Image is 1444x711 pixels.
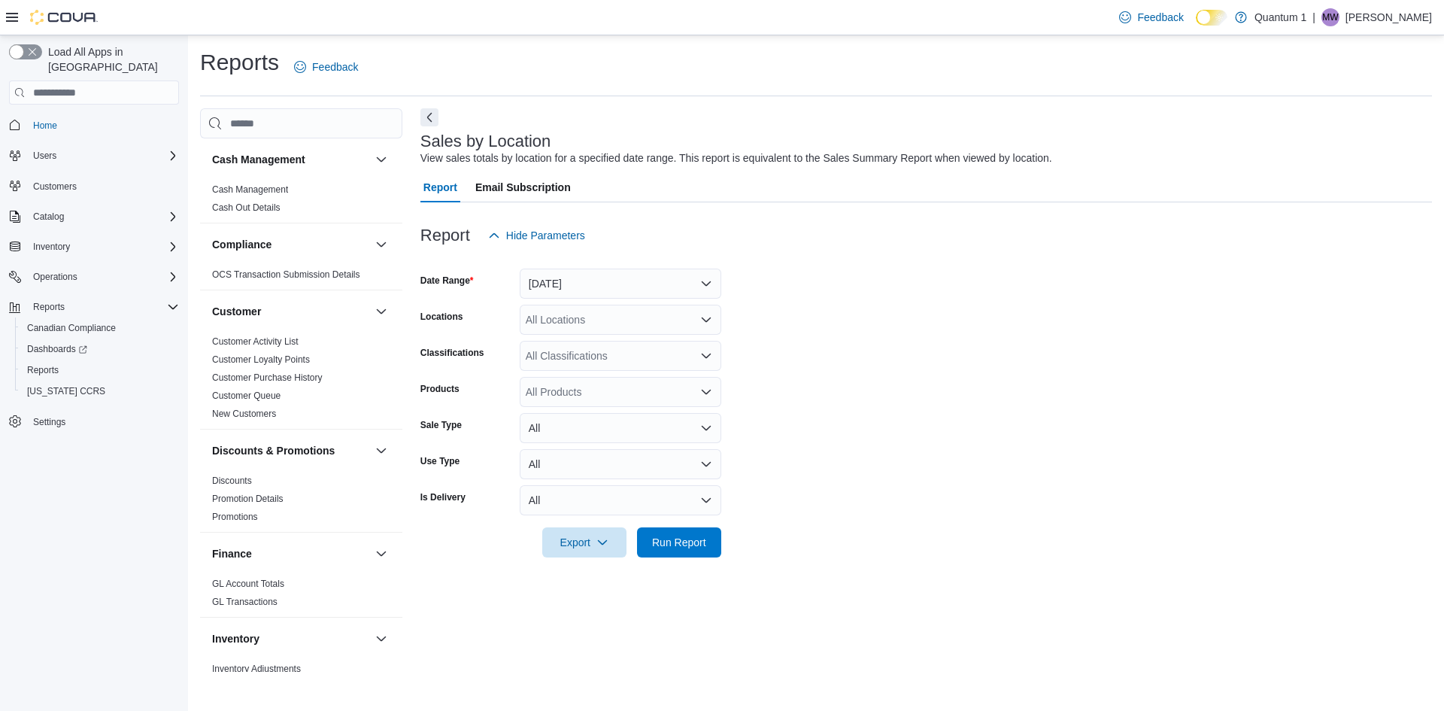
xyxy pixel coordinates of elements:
[420,455,460,467] label: Use Type
[700,350,712,362] button: Open list of options
[21,361,179,379] span: Reports
[30,10,98,25] img: Cova
[21,382,111,400] a: [US_STATE] CCRS
[212,237,369,252] button: Compliance
[27,268,179,286] span: Operations
[200,181,402,223] div: Cash Management
[27,413,71,431] a: Settings
[27,147,62,165] button: Users
[212,579,284,589] a: GL Account Totals
[21,340,179,358] span: Dashboards
[27,115,179,134] span: Home
[212,663,301,675] span: Inventory Adjustments
[3,206,185,227] button: Catalog
[212,354,310,365] a: Customer Loyalty Points
[212,372,323,383] a: Customer Purchase History
[9,108,179,472] nav: Complex example
[372,150,390,169] button: Cash Management
[372,630,390,648] button: Inventory
[212,546,369,561] button: Finance
[482,220,591,251] button: Hide Parameters
[372,302,390,321] button: Customer
[212,304,369,319] button: Customer
[212,409,276,419] a: New Customers
[33,211,64,223] span: Catalog
[33,181,77,193] span: Customers
[700,386,712,398] button: Open list of options
[3,411,185,433] button: Settings
[27,298,71,316] button: Reports
[420,150,1052,166] div: View sales totals by location for a specified date range. This report is equivalent to the Sales ...
[420,108,438,126] button: Next
[420,132,551,150] h3: Sales by Location
[1113,2,1189,32] a: Feedback
[212,511,258,523] span: Promotions
[423,172,457,202] span: Report
[212,664,301,674] a: Inventory Adjustments
[1321,8,1339,26] div: Michael Wuest
[312,59,358,74] span: Feedback
[420,383,460,395] label: Products
[212,269,360,281] span: OCS Transaction Submission Details
[420,419,462,431] label: Sale Type
[212,476,252,486] a: Discounts
[420,311,463,323] label: Locations
[1196,10,1227,26] input: Dark Mode
[212,372,323,384] span: Customer Purchase History
[21,319,122,337] a: Canadian Compliance
[420,275,474,287] label: Date Range
[27,322,116,334] span: Canadian Compliance
[27,208,179,226] span: Catalog
[212,184,288,196] span: Cash Management
[212,597,278,607] a: GL Transactions
[212,475,252,487] span: Discounts
[506,228,585,243] span: Hide Parameters
[21,319,179,337] span: Canadian Compliance
[27,385,105,397] span: [US_STATE] CCRS
[33,241,70,253] span: Inventory
[3,266,185,287] button: Operations
[212,596,278,608] span: GL Transactions
[33,301,65,313] span: Reports
[637,527,721,558] button: Run Report
[288,52,364,82] a: Feedback
[520,449,721,479] button: All
[212,546,252,561] h3: Finance
[212,631,259,646] h3: Inventory
[212,237,272,252] h3: Compliance
[542,527,626,558] button: Export
[21,382,179,400] span: Washington CCRS
[520,485,721,515] button: All
[212,269,360,280] a: OCS Transaction Submission Details
[15,381,185,402] button: [US_STATE] CCRS
[420,491,466,503] label: Is Delivery
[212,390,281,402] span: Customer Queue
[33,150,56,162] span: Users
[520,413,721,443] button: All
[212,354,310,366] span: Customer Loyalty Points
[27,343,87,355] span: Dashboards
[3,114,185,135] button: Home
[1345,8,1432,26] p: [PERSON_NAME]
[27,117,63,135] a: Home
[27,238,179,256] span: Inventory
[27,147,179,165] span: Users
[200,47,279,77] h1: Reports
[1322,8,1338,26] span: MW
[15,360,185,381] button: Reports
[27,177,179,196] span: Customers
[27,208,70,226] button: Catalog
[212,336,299,348] span: Customer Activity List
[27,412,179,431] span: Settings
[3,236,185,257] button: Inventory
[1312,8,1315,26] p: |
[27,238,76,256] button: Inventory
[372,442,390,460] button: Discounts & Promotions
[212,443,335,458] h3: Discounts & Promotions
[372,545,390,563] button: Finance
[27,364,59,376] span: Reports
[3,175,185,197] button: Customers
[21,340,93,358] a: Dashboards
[200,266,402,290] div: Compliance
